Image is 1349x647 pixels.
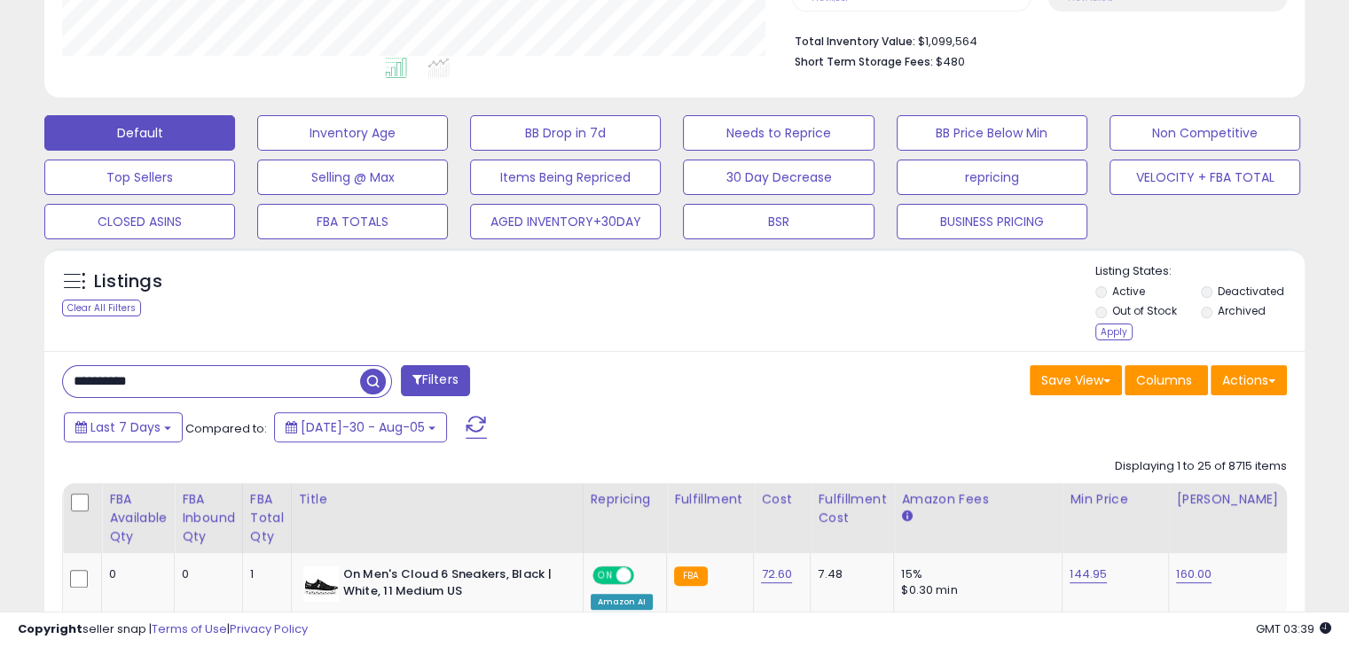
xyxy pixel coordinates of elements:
[182,490,235,546] div: FBA inbound Qty
[1095,263,1305,280] p: Listing States:
[401,365,470,396] button: Filters
[343,566,559,604] b: On Men's Cloud 6 Sneakers, Black | White, 11 Medium US
[109,566,161,582] div: 0
[44,115,235,151] button: Default
[64,412,183,442] button: Last 7 Days
[1136,371,1192,389] span: Columns
[936,53,965,70] span: $480
[44,204,235,239] button: CLOSED ASINS
[761,565,792,583] a: 72.60
[1110,115,1300,151] button: Non Competitive
[761,490,803,509] div: Cost
[901,582,1048,598] div: $0.30 min
[1112,284,1145,299] label: Active
[1095,323,1133,340] div: Apply
[470,204,661,239] button: AGED INVENTORY+30DAY
[44,160,235,195] button: Top Sellers
[90,418,161,436] span: Last 7 Days
[674,490,746,509] div: Fulfillment
[18,621,308,638] div: seller snap | |
[274,412,447,442] button: [DATE]-30 - Aug-05
[250,566,278,582] div: 1
[897,204,1087,239] button: BUSINESS PRICING
[683,160,874,195] button: 30 Day Decrease
[94,269,162,294] h5: Listings
[1112,303,1177,318] label: Out of Stock
[152,620,227,637] a: Terms of Use
[1217,284,1283,299] label: Deactivated
[1030,365,1122,395] button: Save View
[257,204,448,239] button: FBA TOTALS
[897,160,1087,195] button: repricing
[1110,160,1300,195] button: VELOCITY + FBA TOTAL
[230,620,308,637] a: Privacy Policy
[250,490,284,546] div: FBA Total Qty
[303,566,339,602] img: 31-jbrxCrML._SL40_.jpg
[257,115,448,151] button: Inventory Age
[683,204,874,239] button: BSR
[1256,620,1331,637] span: 2025-08-13 03:39 GMT
[901,566,1048,582] div: 15%
[901,509,912,525] small: Amazon Fees.
[185,420,267,437] span: Compared to:
[594,568,616,583] span: ON
[795,34,915,49] b: Total Inventory Value:
[818,566,880,582] div: 7.48
[1176,565,1212,583] a: 160.00
[470,160,661,195] button: Items Being Repriced
[182,566,229,582] div: 0
[591,490,660,509] div: Repricing
[818,490,886,527] div: Fulfillment Cost
[795,29,1274,51] li: $1,099,564
[795,54,933,69] b: Short Term Storage Fees:
[1125,365,1208,395] button: Columns
[470,115,661,151] button: BB Drop in 7d
[18,620,82,637] strong: Copyright
[1211,365,1287,395] button: Actions
[1115,458,1287,475] div: Displaying 1 to 25 of 8715 items
[674,566,707,586] small: FBA
[62,300,141,316] div: Clear All Filters
[897,115,1087,151] button: BB Price Below Min
[591,594,653,610] div: Amazon AI
[901,490,1055,509] div: Amazon Fees
[257,160,448,195] button: Selling @ Max
[109,490,167,546] div: FBA Available Qty
[1176,490,1282,509] div: [PERSON_NAME]
[683,115,874,151] button: Needs to Reprice
[301,418,425,436] span: [DATE]-30 - Aug-05
[1217,303,1265,318] label: Archived
[299,490,576,509] div: Title
[631,568,659,583] span: OFF
[1070,490,1161,509] div: Min Price
[1070,565,1107,583] a: 144.95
